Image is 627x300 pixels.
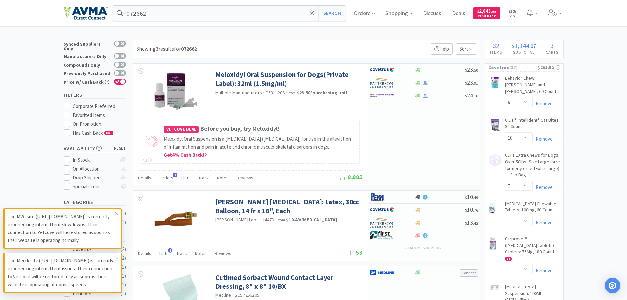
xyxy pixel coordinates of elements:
h5: Categories [64,198,126,206]
div: ( 1 ) [121,209,126,217]
h5: Availability [64,145,126,152]
a: Medline [215,292,231,298]
span: Lists [181,175,191,181]
div: Manufacturers Only [64,53,111,59]
span: Notes [195,250,207,256]
span: SCS7266205 [235,292,260,298]
span: Reviews [237,175,253,181]
strong: $10.49 / [MEDICAL_DATA] [286,217,337,223]
div: Open Intercom Messenger [605,278,620,293]
span: 1 [173,173,177,177]
div: Corporate Preferred [73,102,126,110]
img: f5e969b455434c6296c6d81ef179fa71_3.png [370,218,394,228]
span: $ [512,43,514,49]
span: J447D [262,217,274,223]
span: · [260,217,261,223]
img: 77fca1acd8b6420a9015268ca798ef17_1.png [370,65,394,75]
p: The Merck site ([URL][DOMAIN_NAME]) is currently experiencing intermittent issues. Their connecti... [8,257,115,288]
span: $ [465,221,467,226]
div: ( 1 ) [121,263,126,271]
span: Get 4 % Cash Back! [164,152,207,158]
a: Remove [533,184,553,190]
input: Search by item, sku, manufacturer, ingredient, size... [113,6,346,21]
img: ea60b7d7479742469fb4fbf2cd9e57cf_806079.png [488,285,502,290]
a: C.E.T.® Intellident® Cat Bites: 90 Count [505,117,560,132]
img: e9a4818ea980423e811228576aa4dbe2_377957.jpeg [154,70,197,113]
span: Details [138,175,151,181]
span: 32 [493,41,499,50]
button: +1more supplier [402,243,445,253]
a: Meloxidyl Oral Suspension for Dogs(Private Label): 32ml (1.5mg/ml) [215,70,361,88]
span: 24 [465,92,478,99]
span: from [278,218,285,222]
span: · [263,90,264,95]
span: . 50 [473,68,478,73]
img: f5e969b455434c6296c6d81ef179fa71_3.png [370,78,394,88]
div: On Allocation [73,165,117,173]
span: Orders [159,175,173,181]
h4: Carts [541,49,563,55]
h4: Items [485,49,507,55]
div: Favorited Items [73,111,126,119]
div: ( 1 ) [121,281,126,289]
span: for [174,45,197,52]
span: $ [465,94,467,98]
div: Showing 3 results [136,45,197,53]
p: Help [431,43,453,55]
a: CET HEXtra Chews for Dogs, Over 50lbs, Size Large (size formerly called Extra Large) 1.13 lb Bag [505,152,560,180]
div: Previously Purchased [64,70,111,76]
div: ( 1 ) [121,290,126,298]
span: reset [114,145,126,152]
span: . 42 [473,221,478,226]
a: Remove [533,219,553,226]
img: 618ffa3c7f954ac99383e2bf0e9468e1_393150.png [488,118,502,131]
span: ( 17 ) [509,64,537,71]
img: a646391c64b94eb2892348a965bf03f3_134.png [370,268,394,278]
span: Cash Back [477,15,496,19]
span: · [232,292,233,298]
div: ( 2 ) [121,254,126,262]
a: Behavior Chew: [PERSON_NAME] and [PERSON_NAME], 60 Count [505,75,560,97]
img: f6b2451649754179b5b4e0c70c3f7cb0_2.png [370,91,394,100]
span: 1 [168,248,172,253]
p: Meloxidyl Oral Suspension is a [MEDICAL_DATA] ([MEDICAL_DATA]) for use in the alleviation of infl... [164,135,356,151]
img: 3196649536da49eaafc04b7c84e1fa99_546267.png [488,237,498,250]
span: CB [105,131,111,135]
span: Reviews [215,250,231,256]
a: Multiple Manufacturers [215,90,262,95]
div: ( 1 ) [121,218,126,226]
span: $ [465,68,467,73]
strong: 072662 [181,45,197,52]
span: - [476,232,478,239]
a: $2,843.98Cash Back [473,4,500,22]
h4: Before you buy, try Meloxidyl! [164,124,356,134]
h4: Subtotal [507,49,541,55]
span: $ [465,81,467,86]
span: CB [505,257,511,261]
a: 32 [505,11,519,17]
span: 53 [349,249,363,256]
span: 2,843 [477,8,496,14]
a: Carprovet® ([MEDICAL_DATA] Tablets) Caplets: 75Mg, 180 Count CB [505,236,560,264]
span: 3 [550,41,554,50]
span: 23 [465,66,478,73]
img: e4e33dab9f054f5782a47901c742baa9_102.png [64,6,108,20]
span: $ [477,9,479,14]
span: from [289,91,296,95]
div: ( 1 ) [121,272,126,280]
div: Special Order [73,183,117,191]
div: . [507,42,541,49]
span: Notes [217,175,229,181]
span: 13 [465,219,478,226]
button: Connect [460,269,478,277]
img: e1133ece90fa4a959c5ae41b0808c578_9.png [370,192,394,202]
span: Track [176,250,187,256]
span: · [286,90,287,95]
div: On Promotion [73,120,126,128]
span: 10 [465,193,478,201]
a: [PERSON_NAME] [MEDICAL_DATA]: Latex, 30cc Balloon, 14 fr x 16", Each [215,197,361,215]
span: Lists [159,250,169,256]
div: $691.52 [537,64,560,71]
span: Sort [456,43,476,55]
div: Synced Suppliers Only [64,41,111,51]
